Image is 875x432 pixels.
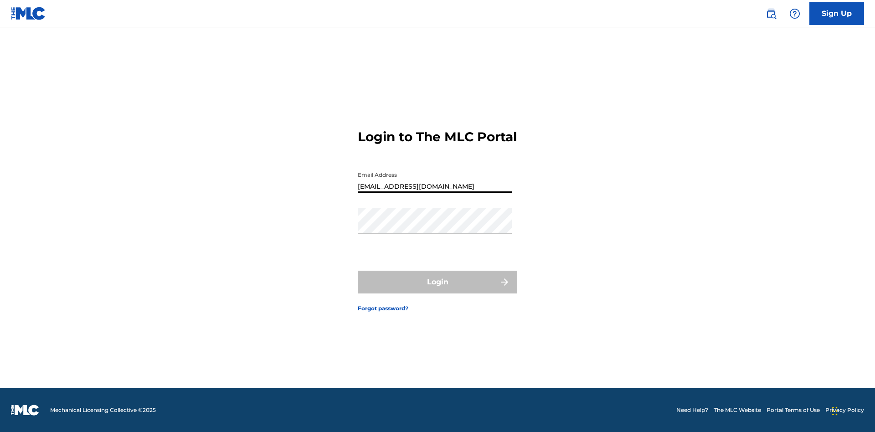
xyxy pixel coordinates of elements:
[766,8,777,19] img: search
[789,8,800,19] img: help
[50,406,156,414] span: Mechanical Licensing Collective © 2025
[786,5,804,23] div: Help
[358,129,517,145] h3: Login to The MLC Portal
[676,406,708,414] a: Need Help?
[714,406,761,414] a: The MLC Website
[358,304,408,313] a: Forgot password?
[809,2,864,25] a: Sign Up
[11,405,39,416] img: logo
[762,5,780,23] a: Public Search
[832,397,838,425] div: Drag
[829,388,875,432] iframe: Chat Widget
[825,406,864,414] a: Privacy Policy
[767,406,820,414] a: Portal Terms of Use
[11,7,46,20] img: MLC Logo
